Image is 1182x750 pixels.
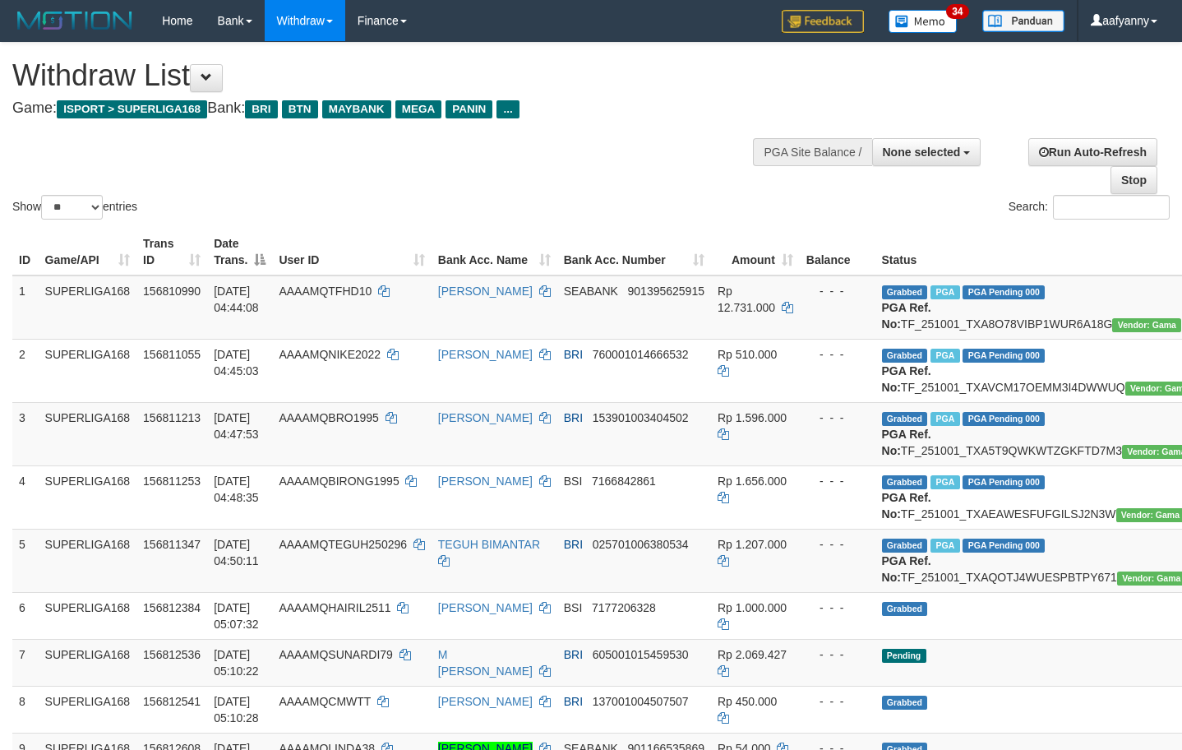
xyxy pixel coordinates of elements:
[39,686,137,733] td: SUPERLIGA168
[718,695,777,708] span: Rp 450.000
[279,285,372,298] span: AAAAMQTFHD10
[1110,166,1157,194] a: Stop
[214,538,259,567] span: [DATE] 04:50:11
[872,138,981,166] button: None selected
[12,229,39,275] th: ID
[718,601,787,614] span: Rp 1.000.000
[711,229,800,275] th: Amount: activate to sort column ascending
[930,475,959,489] span: Marked by aafchoeunmanni
[143,538,201,551] span: 156811347
[592,475,656,488] span: Copy 7166842861 to clipboard
[12,8,137,33] img: MOTION_logo.png
[718,411,787,424] span: Rp 1.596.000
[446,100,492,118] span: PANIN
[930,285,959,299] span: Marked by aafandaneth
[39,275,137,340] td: SUPERLIGA168
[143,475,201,488] span: 156811253
[143,695,201,708] span: 156812541
[279,601,390,614] span: AAAAMQHAIRIL2511
[718,348,777,361] span: Rp 510.000
[882,475,928,489] span: Grabbed
[279,348,381,361] span: AAAAMQNIKE2022
[279,411,378,424] span: AAAAMQBRO1995
[882,349,928,363] span: Grabbed
[882,602,928,616] span: Grabbed
[438,538,540,551] a: TEGUH BIMANTAR
[882,554,931,584] b: PGA Ref. No:
[1009,195,1170,220] label: Search:
[753,138,871,166] div: PGA Site Balance /
[963,412,1045,426] span: PGA Pending
[279,695,371,708] span: AAAAMQCMWTT
[930,412,959,426] span: Marked by aafromsomean
[882,428,931,457] b: PGA Ref. No:
[564,285,618,298] span: SEABANK
[593,411,689,424] span: Copy 153901003404502 to clipboard
[806,410,869,426] div: - - -
[806,600,869,616] div: - - -
[39,639,137,686] td: SUPERLIGA168
[12,402,39,465] td: 3
[438,695,533,708] a: [PERSON_NAME]
[718,648,787,661] span: Rp 2.069.427
[882,412,928,426] span: Grabbed
[12,100,772,117] h4: Game: Bank:
[39,402,137,465] td: SUPERLIGA168
[806,473,869,489] div: - - -
[889,10,958,33] img: Button%20Memo.svg
[214,695,259,725] span: [DATE] 05:10:28
[279,538,407,551] span: AAAAMQTEGUH250296
[592,601,656,614] span: Copy 7177206328 to clipboard
[806,646,869,663] div: - - -
[214,475,259,504] span: [DATE] 04:48:35
[1053,195,1170,220] input: Search:
[564,348,583,361] span: BRI
[322,100,391,118] span: MAYBANK
[39,229,137,275] th: Game/API: activate to sort column ascending
[930,349,959,363] span: Marked by aafandaneth
[882,364,931,394] b: PGA Ref. No:
[41,195,103,220] select: Showentries
[143,601,201,614] span: 156812384
[496,100,519,118] span: ...
[963,539,1045,553] span: PGA Pending
[1112,318,1181,332] span: Vendor URL: https://trx31.1velocity.biz
[963,285,1045,299] span: PGA Pending
[214,648,259,678] span: [DATE] 05:10:22
[12,195,137,220] label: Show entries
[438,285,533,298] a: [PERSON_NAME]
[438,601,533,614] a: [PERSON_NAME]
[438,648,533,678] a: M [PERSON_NAME]
[39,339,137,402] td: SUPERLIGA168
[593,695,689,708] span: Copy 137001004507507 to clipboard
[432,229,557,275] th: Bank Acc. Name: activate to sort column ascending
[214,601,259,631] span: [DATE] 05:07:32
[564,695,583,708] span: BRI
[279,475,399,488] span: AAAAMQBIRONG1995
[593,538,689,551] span: Copy 025701006380534 to clipboard
[882,301,931,331] b: PGA Ref. No:
[438,475,533,488] a: [PERSON_NAME]
[882,539,928,553] span: Grabbed
[214,411,259,441] span: [DATE] 04:47:53
[718,538,787,551] span: Rp 1.207.000
[564,648,583,661] span: BRI
[593,648,689,661] span: Copy 605001015459530 to clipboard
[282,100,318,118] span: BTN
[12,686,39,733] td: 8
[963,349,1045,363] span: PGA Pending
[806,346,869,363] div: - - -
[564,475,583,488] span: BSI
[564,411,583,424] span: BRI
[963,475,1045,489] span: PGA Pending
[982,10,1064,32] img: panduan.png
[557,229,711,275] th: Bank Acc. Number: activate to sort column ascending
[718,285,775,314] span: Rp 12.731.000
[806,283,869,299] div: - - -
[214,285,259,314] span: [DATE] 04:44:08
[272,229,431,275] th: User ID: activate to sort column ascending
[207,229,272,275] th: Date Trans.: activate to sort column descending
[279,648,392,661] span: AAAAMQSUNARDI79
[882,696,928,710] span: Grabbed
[12,529,39,592] td: 5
